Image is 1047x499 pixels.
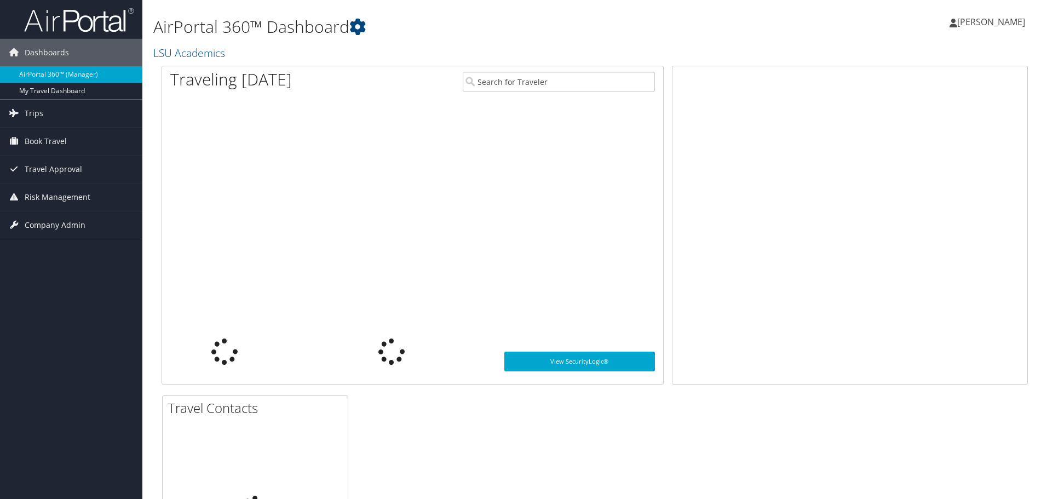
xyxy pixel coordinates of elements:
[153,45,228,60] a: LSU Academics
[153,15,742,38] h1: AirPortal 360™ Dashboard
[24,7,134,33] img: airportal-logo.png
[25,128,67,155] span: Book Travel
[25,39,69,66] span: Dashboards
[463,72,655,92] input: Search for Traveler
[25,211,85,239] span: Company Admin
[168,399,348,417] h2: Travel Contacts
[957,16,1025,28] span: [PERSON_NAME]
[25,183,90,211] span: Risk Management
[504,352,655,371] a: View SecurityLogic®
[170,68,292,91] h1: Traveling [DATE]
[25,100,43,127] span: Trips
[950,5,1036,38] a: [PERSON_NAME]
[25,156,82,183] span: Travel Approval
